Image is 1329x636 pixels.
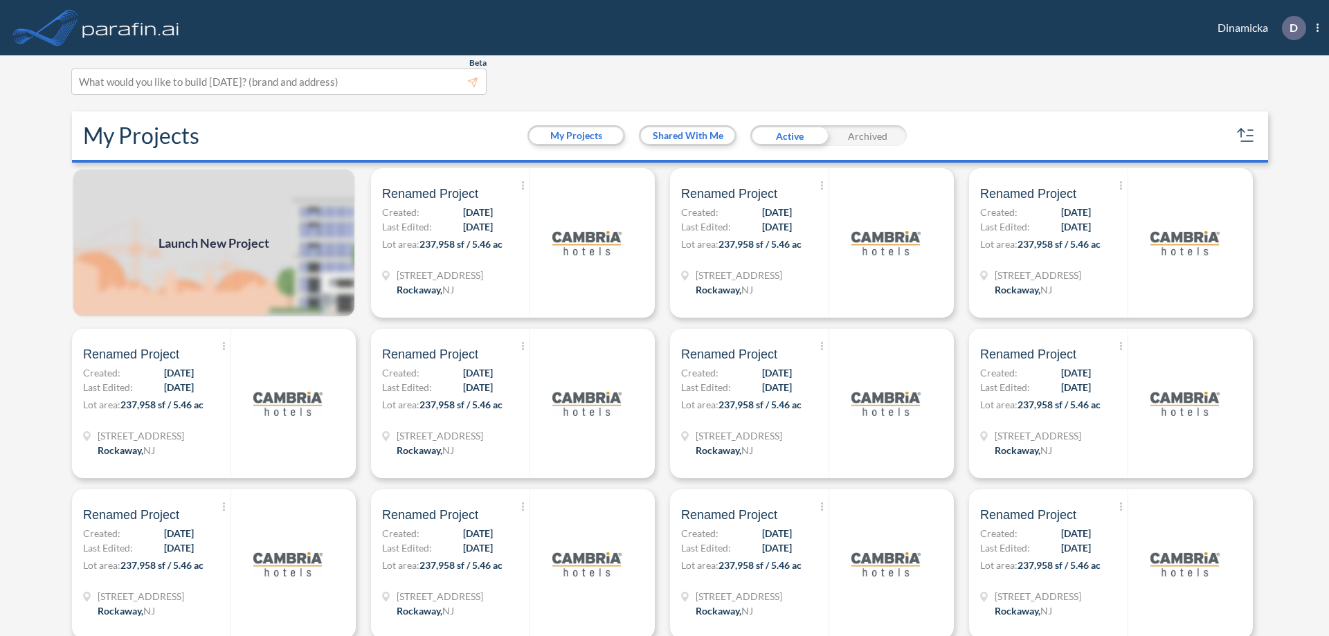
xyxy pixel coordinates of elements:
span: Last Edited: [681,380,731,394]
span: Lot area: [83,559,120,571]
span: [DATE] [1061,365,1091,380]
span: Lot area: [681,399,718,410]
span: Rockaway , [397,284,442,296]
span: Last Edited: [83,380,133,394]
span: Created: [980,526,1018,540]
div: Archived [829,125,907,146]
span: Last Edited: [980,219,1030,234]
span: NJ [143,605,155,617]
span: 321 Mt Hope Ave [98,589,184,603]
span: 237,958 sf / 5.46 ac [1018,399,1101,410]
h2: My Projects [83,122,199,149]
span: Beta [469,57,487,69]
div: Rockaway, NJ [98,603,155,618]
span: Last Edited: [382,540,432,555]
img: logo [552,208,622,278]
span: Created: [980,205,1018,219]
span: [DATE] [762,219,792,234]
span: Lot area: [382,399,419,410]
span: 321 Mt Hope Ave [397,268,483,282]
span: Rockaway , [696,605,741,617]
span: 237,958 sf / 5.46 ac [1018,238,1101,250]
span: Lot area: [382,238,419,250]
span: 237,958 sf / 5.46 ac [419,559,503,571]
span: Last Edited: [382,380,432,394]
div: Active [750,125,829,146]
span: Renamed Project [681,346,777,363]
span: Created: [681,526,718,540]
span: Created: [980,365,1018,380]
span: NJ [1040,284,1052,296]
span: [DATE] [762,380,792,394]
span: NJ [1040,444,1052,456]
span: Rockaway , [397,605,442,617]
span: 321 Mt Hope Ave [995,428,1081,443]
span: Renamed Project [382,507,478,523]
span: Renamed Project [980,507,1076,523]
span: 237,958 sf / 5.46 ac [419,399,503,410]
span: Last Edited: [83,540,133,555]
span: Created: [681,205,718,219]
span: NJ [741,284,753,296]
span: Renamed Project [980,346,1076,363]
span: 237,958 sf / 5.46 ac [120,399,204,410]
span: 237,958 sf / 5.46 ac [718,399,802,410]
div: Rockaway, NJ [696,443,753,457]
span: [DATE] [463,540,493,555]
span: Created: [83,526,120,540]
span: Renamed Project [980,185,1076,202]
span: Renamed Project [382,185,478,202]
div: Rockaway, NJ [995,603,1052,618]
span: [DATE] [463,365,493,380]
img: logo [80,14,182,42]
div: Rockaway, NJ [995,443,1052,457]
span: Last Edited: [681,540,731,555]
span: Last Edited: [681,219,731,234]
img: logo [253,369,323,438]
img: logo [851,529,921,599]
span: Created: [382,365,419,380]
span: Created: [681,365,718,380]
span: Lot area: [980,238,1018,250]
span: [DATE] [1061,205,1091,219]
span: Lot area: [83,399,120,410]
span: [DATE] [1061,526,1091,540]
span: Rockaway , [696,284,741,296]
div: Rockaway, NJ [995,282,1052,297]
span: Renamed Project [83,346,179,363]
button: My Projects [530,127,623,144]
img: logo [552,369,622,438]
span: Created: [382,205,419,219]
span: [DATE] [164,380,194,394]
img: add [72,168,356,318]
button: Shared With Me [641,127,734,144]
span: Last Edited: [980,380,1030,394]
div: Dinamicka [1197,16,1319,40]
span: Rockaway , [397,444,442,456]
span: Created: [83,365,120,380]
span: 237,958 sf / 5.46 ac [419,238,503,250]
span: [DATE] [1061,380,1091,394]
img: logo [1150,529,1220,599]
span: NJ [442,605,454,617]
span: Lot area: [681,238,718,250]
span: Last Edited: [382,219,432,234]
span: Renamed Project [681,185,777,202]
span: 321 Mt Hope Ave [696,268,782,282]
div: Rockaway, NJ [397,603,454,618]
span: 321 Mt Hope Ave [696,428,782,443]
span: Rockaway , [696,444,741,456]
span: [DATE] [1061,219,1091,234]
img: logo [552,529,622,599]
span: [DATE] [762,540,792,555]
span: Lot area: [980,399,1018,410]
img: logo [1150,208,1220,278]
span: [DATE] [1061,540,1091,555]
span: NJ [741,605,753,617]
div: Rockaway, NJ [397,443,454,457]
p: D [1290,21,1298,34]
span: [DATE] [164,526,194,540]
span: 321 Mt Hope Ave [397,428,483,443]
span: [DATE] [164,365,194,380]
span: Rockaway , [995,605,1040,617]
